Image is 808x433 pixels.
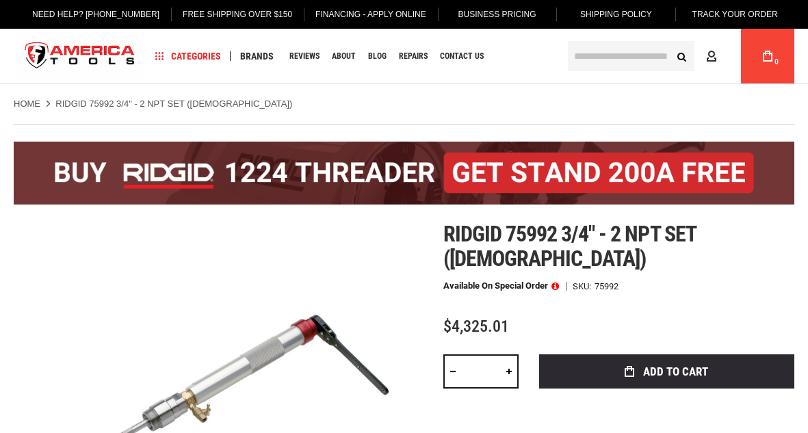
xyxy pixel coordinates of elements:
[595,282,618,291] div: 75992
[289,52,320,60] span: Reviews
[443,221,696,272] span: Ridgid 75992 3/4" - 2 npt set ([DEMOGRAPHIC_DATA])
[240,51,274,61] span: Brands
[55,99,292,109] strong: RIDGID 75992 3/4" - 2 NPT SET ([DEMOGRAPHIC_DATA])
[643,366,708,378] span: Add to Cart
[443,281,559,291] p: Available on Special Order
[155,51,221,61] span: Categories
[14,31,146,82] img: America Tools
[149,47,227,66] a: Categories
[362,47,393,66] a: Blog
[573,282,595,291] strong: SKU
[368,52,387,60] span: Blog
[393,47,434,66] a: Repairs
[440,52,484,60] span: Contact Us
[332,52,356,60] span: About
[434,47,490,66] a: Contact Us
[14,142,794,205] img: BOGO: Buy the RIDGID® 1224 Threader (26092), get the 92467 200A Stand FREE!
[668,43,694,69] button: Search
[14,31,146,82] a: store logo
[14,98,40,110] a: Home
[755,29,781,83] a: 0
[580,10,652,19] span: Shipping Policy
[774,58,779,66] span: 0
[326,47,362,66] a: About
[399,52,428,60] span: Repairs
[443,317,509,336] span: $4,325.01
[283,47,326,66] a: Reviews
[539,354,794,389] button: Add to Cart
[234,47,280,66] a: Brands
